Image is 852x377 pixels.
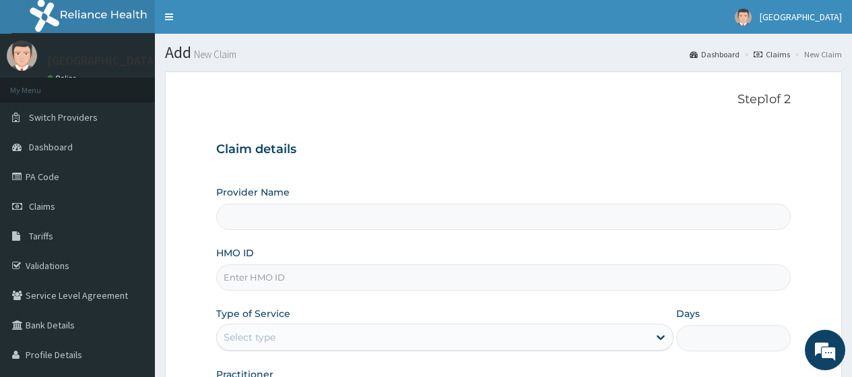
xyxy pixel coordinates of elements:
p: Step 1 of 2 [216,92,791,107]
label: HMO ID [216,246,254,260]
h1: Add [165,44,842,61]
img: User Image [735,9,752,26]
a: Claims [754,49,790,60]
p: [GEOGRAPHIC_DATA] [47,55,158,67]
a: Dashboard [690,49,740,60]
li: New Claim [791,49,842,60]
img: User Image [7,40,37,71]
input: Enter HMO ID [216,264,791,291]
label: Provider Name [216,185,290,199]
span: Tariffs [29,230,53,242]
h3: Claim details [216,142,791,157]
label: Days [676,307,700,320]
label: Type of Service [216,307,290,320]
span: Claims [29,200,55,212]
span: Dashboard [29,141,73,153]
small: New Claim [191,49,236,59]
span: Switch Providers [29,111,98,123]
div: Select type [224,330,275,344]
span: [GEOGRAPHIC_DATA] [760,11,842,23]
a: Online [47,74,79,83]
